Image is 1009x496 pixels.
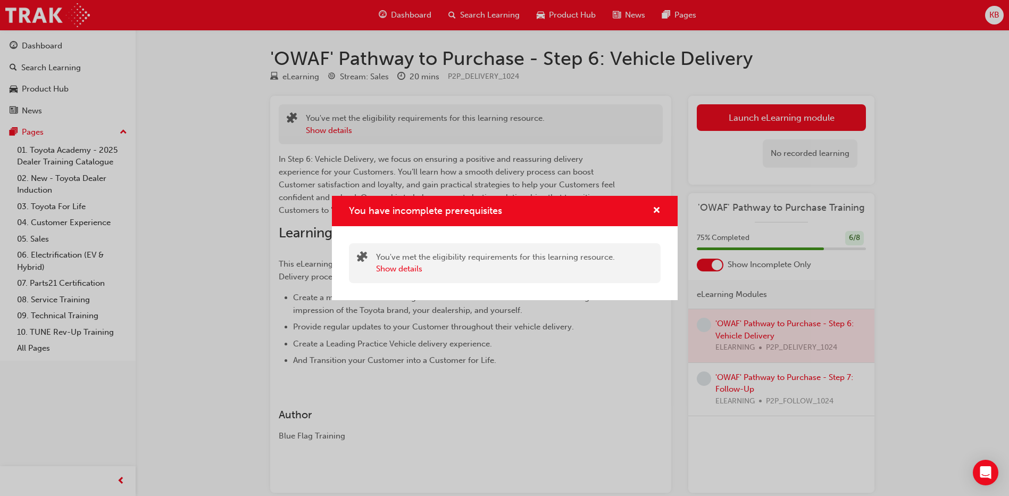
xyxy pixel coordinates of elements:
[653,204,661,218] button: cross-icon
[357,252,368,264] span: puzzle-icon
[376,251,615,275] div: You've met the eligibility requirements for this learning resource.
[973,460,998,485] div: Open Intercom Messenger
[653,206,661,216] span: cross-icon
[376,263,422,275] button: Show details
[332,196,678,300] div: You have incomplete prerequisites
[349,205,502,217] span: You have incomplete prerequisites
